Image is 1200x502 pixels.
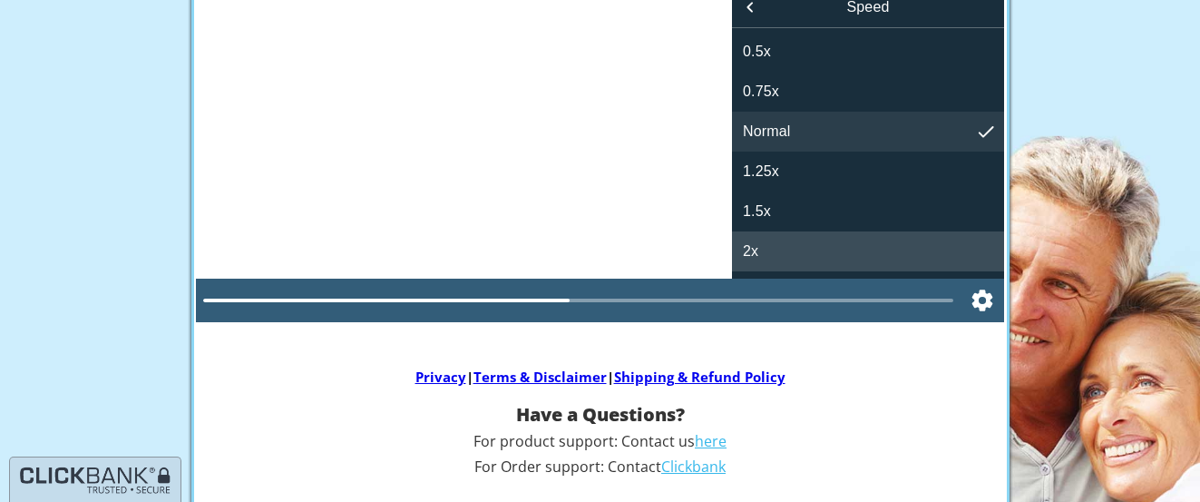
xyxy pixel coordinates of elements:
[732,192,1004,231] button: 1.5x
[197,368,1004,387] p: | |
[732,112,1004,152] button: Normal
[732,28,1004,279] div: Playback speed
[732,32,1004,72] button: 0.5x
[961,279,1004,322] button: Settings
[19,466,171,496] img: logo-tab-dark-blue-en.png
[743,201,771,222] span: 1.5x
[732,152,1004,192] button: 1.25x
[743,41,771,63] span: 0.5x
[743,241,758,262] span: 2x
[732,72,1004,112] button: 0.75x
[188,405,1013,425] h4: Have a Questions?
[661,457,726,477] a: Clickbank
[415,368,466,386] a: Privacy
[743,81,779,103] span: 0.75x
[614,368,785,386] a: Shipping & Refund Policy
[188,434,1013,450] h5: For product support: Contact us
[743,121,790,143] span: Normal
[732,231,1004,271] button: 2x
[743,161,779,182] span: 1.25x
[188,459,1013,476] h5: For Order support: Contact
[473,368,607,386] a: Terms & Disclaimer
[695,431,727,451] a: here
